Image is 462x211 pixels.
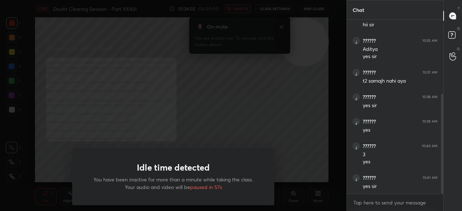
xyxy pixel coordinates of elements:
h6: ?????? [363,143,376,149]
img: 8b60acdc60b84a00afdce94dfe24f12e.jpg [353,69,360,76]
div: yes sir [363,183,437,190]
img: 8b60acdc60b84a00afdce94dfe24f12e.jpg [353,93,360,101]
h6: ?????? [363,118,376,125]
p: Chat [347,0,370,19]
div: 3 [363,151,437,158]
div: yes sir [363,53,437,60]
div: hii sir [363,21,437,28]
div: 10:40 AM [422,144,437,148]
h1: Idle time detected [137,162,210,173]
p: T [458,6,460,11]
div: grid [347,20,443,194]
div: 10:37 AM [423,70,437,75]
img: 8b60acdc60b84a00afdce94dfe24f12e.jpg [353,142,360,150]
img: 8b60acdc60b84a00afdce94dfe24f12e.jpg [353,118,360,125]
h6: ?????? [363,175,376,181]
div: 10:39 AM [422,119,437,124]
img: 8b60acdc60b84a00afdce94dfe24f12e.jpg [353,174,360,181]
div: yes [363,127,437,134]
div: yes sir [363,102,437,109]
h6: ?????? [363,69,376,76]
div: yes [363,158,437,166]
h6: ?????? [363,94,376,100]
p: G [457,46,460,52]
p: D [457,26,460,31]
div: 10:38 AM [422,95,437,99]
h6: ?????? [363,38,376,44]
div: t2 samajh nahi aya [363,78,437,85]
div: 10:41 AM [423,176,437,180]
div: Aditya [363,46,437,53]
span: paused in 57s [190,184,222,190]
div: 10:35 AM [422,39,437,43]
img: 8b60acdc60b84a00afdce94dfe24f12e.jpg [353,37,360,44]
p: You have been inactive for more than a minute while taking the class. Your audio and video will be [90,176,257,191]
